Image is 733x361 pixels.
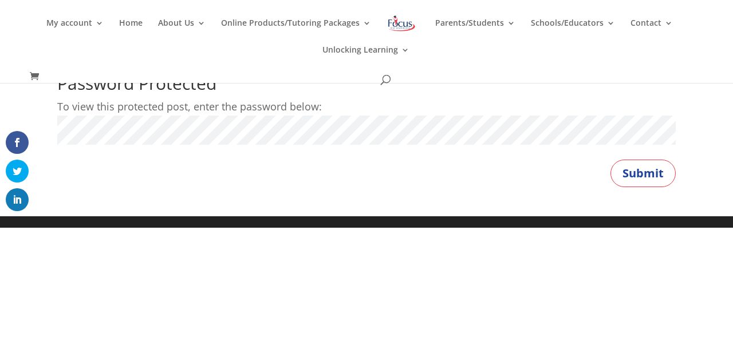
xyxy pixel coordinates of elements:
a: My account [46,19,104,46]
a: Contact [630,19,673,46]
a: Unlocking Learning [322,46,409,73]
button: Submit [610,160,676,187]
img: Focus on Learning [387,13,416,34]
a: Schools/Educators [531,19,615,46]
a: Parents/Students [435,19,515,46]
h1: Password Protected [57,75,676,98]
p: To view this protected post, enter the password below: [57,98,676,116]
a: Home [119,19,143,46]
a: About Us [158,19,206,46]
a: Online Products/Tutoring Packages [221,19,371,46]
